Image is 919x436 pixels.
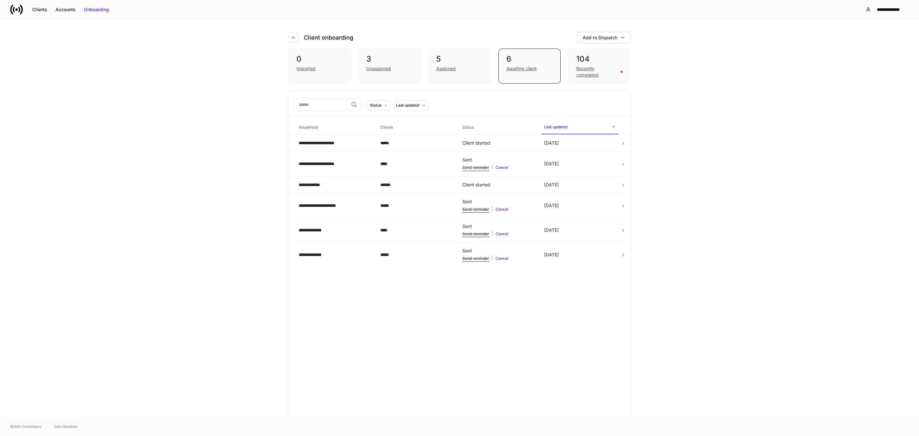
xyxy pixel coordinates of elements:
[498,49,561,84] div: 6Awaiting client
[28,4,51,15] button: Clients
[428,49,490,84] div: 5Assigned
[576,65,617,78] div: Recently completed
[496,231,508,237] button: Cancel
[370,102,381,108] div: Status
[366,54,413,64] div: 3
[462,206,534,213] div: |
[457,176,539,193] td: Client started
[506,54,553,64] div: 6
[496,206,508,213] button: Cancel
[380,124,393,130] h6: Clients
[506,65,537,72] div: Awaiting client
[54,424,78,429] a: Data Disclaimer
[462,223,534,229] div: Sent
[496,255,508,262] button: Cancel
[462,206,489,213] button: Send reminder
[539,218,621,242] td: [DATE]
[539,152,621,176] td: [DATE]
[436,54,482,64] div: 5
[576,54,623,64] div: 104
[462,255,534,262] div: |
[378,121,454,134] span: Clients
[462,157,534,163] div: Sent
[542,121,618,134] span: Last updated
[358,49,421,84] div: 3Unassigned
[296,65,316,72] div: Imported
[296,121,373,134] span: Household
[299,124,318,130] h6: Household
[539,176,621,193] td: [DATE]
[462,255,489,262] button: Send reminder
[462,231,534,237] div: |
[568,49,631,84] div: 104Recently completed
[51,4,80,15] button: Accounts
[80,4,113,15] button: Onboarding
[32,6,47,13] div: Clients
[366,65,391,72] div: Unassigned
[367,100,391,110] button: Status
[396,102,419,108] div: Last updated
[56,6,76,13] div: Accounts
[539,135,621,152] td: [DATE]
[296,54,343,64] div: 0
[544,124,567,130] h6: Last updated
[462,231,489,237] button: Send reminder
[462,248,534,254] div: Sent
[436,65,456,72] div: Assigned
[288,49,351,84] div: 0Imported
[10,424,41,429] span: © 2025 OneAdvisory
[583,34,617,41] div: Add to Dispatch
[304,34,353,41] h4: Client onboarding
[84,6,109,13] div: Onboarding
[462,164,534,171] div: |
[462,199,534,205] div: Sent
[457,135,539,152] td: Client started
[462,164,489,171] button: Send reminder
[393,100,429,110] button: Last updated
[462,124,474,130] h6: Status
[460,121,536,134] span: Status
[577,32,631,43] button: Add to Dispatch
[496,164,508,171] button: Cancel
[539,242,621,267] td: [DATE]
[539,193,621,218] td: [DATE]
